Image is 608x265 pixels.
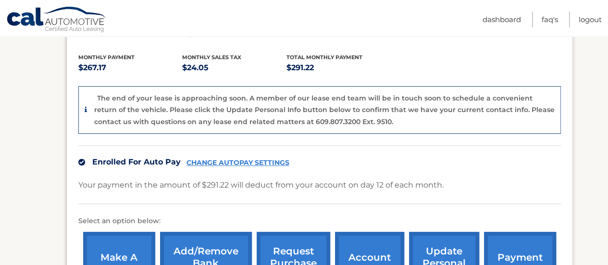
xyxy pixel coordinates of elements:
a: CHANGE AUTOPAY SETTINGS [186,159,289,167]
a: Dashboard [483,12,521,27]
img: check.svg [78,159,85,165]
span: Monthly Payment [78,54,135,61]
a: Cal Automotive [6,6,107,34]
span: Monthly sales Tax [182,54,241,61]
span: Enrolled For Auto Pay [92,157,181,166]
p: Select an option below: [78,215,561,227]
p: Your payment in the amount of $291.22 will deduct from your account on day 12 of each month. [78,178,444,192]
a: FAQ's [542,12,558,27]
p: $267.17 [78,61,183,75]
p: The end of your lease is approaching soon. A member of our lease end team will be in touch soon t... [94,94,555,126]
p: $291.22 [286,61,391,75]
a: Logout [579,12,602,27]
p: $24.05 [182,61,286,75]
span: Total Monthly Payment [286,54,362,61]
